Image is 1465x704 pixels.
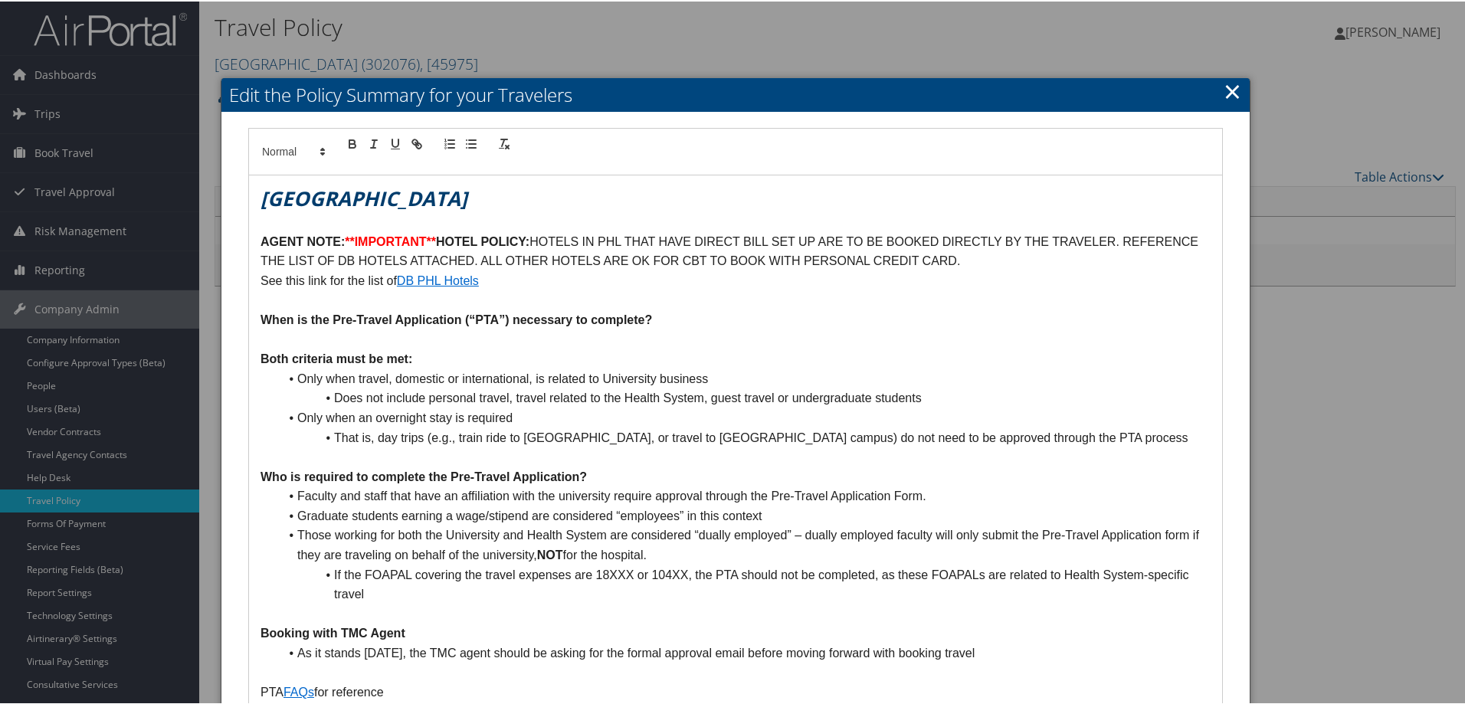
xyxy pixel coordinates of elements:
[261,625,405,638] strong: Booking with TMC Agent
[279,387,1211,407] li: Does not include personal travel, travel related to the Health System, guest travel or undergradu...
[261,270,1211,290] p: See this link for the list of
[279,427,1211,447] li: That is, day trips (e.g., train ride to [GEOGRAPHIC_DATA], or travel to [GEOGRAPHIC_DATA] campus)...
[397,273,479,286] a: DB PHL Hotels
[261,231,1211,270] p: HOTELS IN PHL THAT HAVE DIRECT BILL SET UP ARE TO BE BOOKED DIRECTLY BY THE TRAVELER. REFERENCE T...
[261,183,467,211] em: [GEOGRAPHIC_DATA]
[283,684,314,697] a: FAQs
[261,312,652,325] strong: When is the Pre-Travel Application (“PTA”) necessary to complete?
[537,547,563,560] strong: NOT
[436,234,529,247] strong: HOTEL POLICY:
[261,234,345,247] strong: AGENT NOTE:
[279,642,1211,662] li: As it stands [DATE], the TMC agent should be asking for the formal approval email before moving f...
[1224,74,1241,105] a: Close
[279,368,1211,388] li: Only when travel, domestic or international, is related to University business
[279,485,1211,505] li: Faculty and staff that have an affiliation with the university require approval through the Pre-T...
[221,77,1250,110] h2: Edit the Policy Summary for your Travelers
[279,564,1211,603] li: If the FOAPAL covering the travel expenses are 18XXX or 104XX, the PTA should not be completed, a...
[279,407,1211,427] li: Only when an overnight stay is required
[261,681,1211,701] p: PTA for reference
[261,469,587,482] strong: Who is required to complete the Pre-Travel Application?
[279,524,1211,563] li: Those working for both the University and Health System are considered “dually employed” – dually...
[279,505,1211,525] li: Graduate students earning a wage/stipend are considered “employees” in this context
[261,351,412,364] strong: Both criteria must be met:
